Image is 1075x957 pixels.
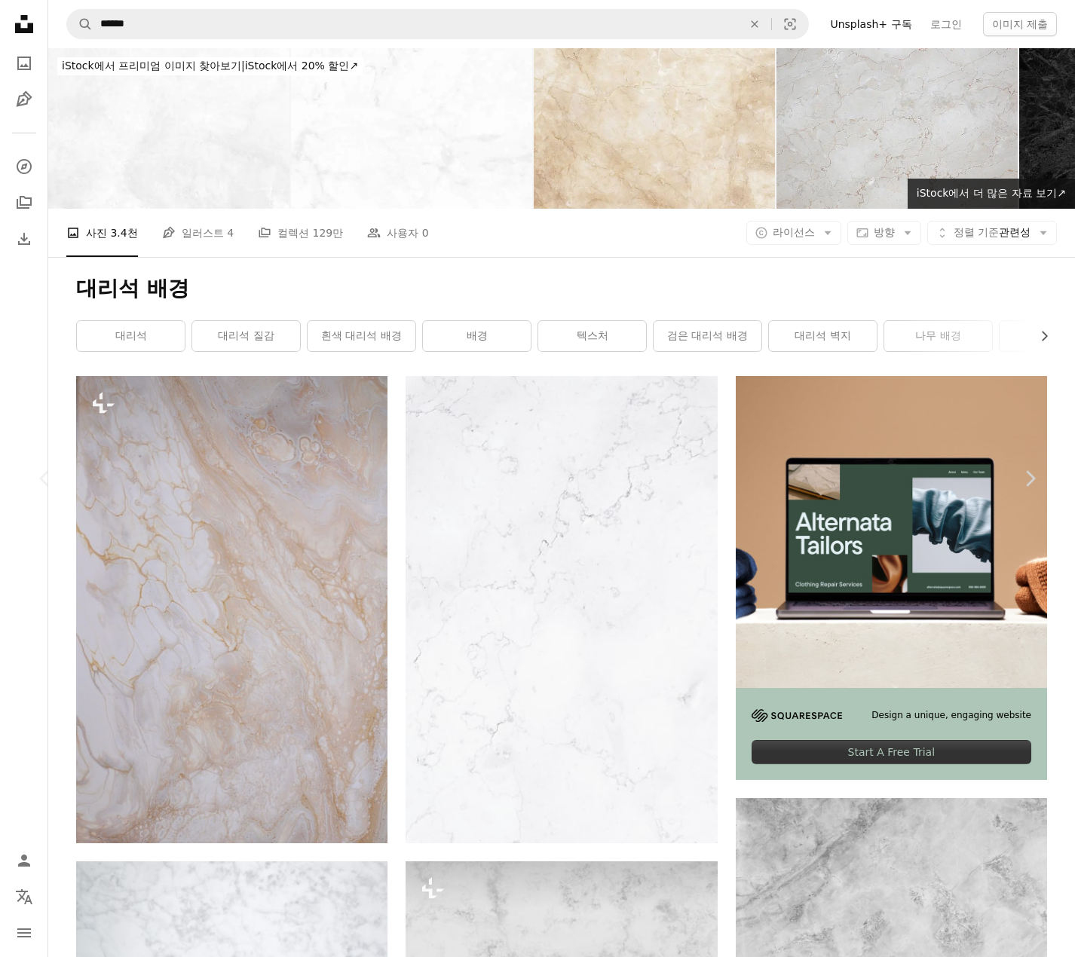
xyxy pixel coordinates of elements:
[48,48,372,84] a: iStock에서 프리미엄 이미지 찾아보기|iStock에서 20% 할인↗
[746,221,841,245] button: 라이선스
[162,209,234,257] a: 일러스트 4
[9,882,39,912] button: 언어
[954,225,1031,240] span: 관련성
[983,12,1057,36] button: 이미지 제출
[847,221,921,245] button: 방향
[534,48,775,209] img: 대리석 애니메이션 (XXXL
[917,187,1066,199] span: iStock에서 더 많은 자료 보기 ↗
[76,376,387,843] img: 흰색과 금색 대리석 조리대
[9,845,39,876] a: 로그인 / 가입
[66,9,809,39] form: 사이트 전체에서 이미지 찾기
[308,321,415,351] a: 흰색 대리석 배경
[258,209,343,257] a: 컬렉션 129만
[776,48,1018,209] img: 대리석 애니메이션 XXL
[871,709,1031,722] span: Design a unique, engaging website
[423,321,531,351] a: 배경
[9,151,39,182] a: 탐색
[9,224,39,254] a: 다운로드 내역
[773,226,815,238] span: 라이선스
[62,60,358,72] span: iStock에서 20% 할인 ↗
[884,321,992,351] a: 나무 배경
[367,209,428,257] a: 사용자 0
[752,709,842,722] img: file-1705255347840-230a6ab5bca9image
[9,188,39,218] a: 컬렉션
[9,84,39,115] a: 일러스트
[76,275,1047,302] h1: 대리석 배경
[313,225,344,241] span: 129만
[9,918,39,948] button: 메뉴
[76,603,387,616] a: 흰색과 금색 대리석 조리대
[538,321,646,351] a: 텍스처
[48,48,289,209] img: 대리석, 추상, 크리스마스, 화이트, 회색, 그런 지, 조직, 웨이브, 패턴, 눈, 얼음, 빙원, 언덕, 은, 겨울, 배경, 화필, 가벼운, 연필, 석탄, 갈겨 쓰다, 스케치...
[772,10,808,38] button: 시각적 검색
[654,321,761,351] a: 검은 대리석 배경
[736,376,1047,780] a: Design a unique, engaging websiteStart A Free Trial
[77,321,185,351] a: 대리석
[752,740,1031,764] div: Start A Free Trial
[1031,321,1047,351] button: 목록을 오른쪽으로 스크롤
[227,225,234,241] span: 4
[62,60,245,72] span: iStock에서 프리미엄 이미지 찾아보기 |
[908,179,1075,209] a: iStock에서 더 많은 자료 보기↗
[954,226,999,238] span: 정렬 기준
[927,221,1057,245] button: 정렬 기준관련성
[738,10,771,38] button: 삭제
[921,12,971,36] a: 로그인
[821,12,920,36] a: Unsplash+ 구독
[874,226,895,238] span: 방향
[985,406,1075,551] a: 다음
[422,225,429,241] span: 0
[406,603,717,616] a: 흰색 대리석 표면의 클로즈업
[736,376,1047,687] img: file-1707885205802-88dd96a21c72image
[192,321,300,351] a: 대리석 질감
[406,376,717,843] img: 흰색 대리석 표면의 클로즈업
[9,48,39,78] a: 사진
[67,10,93,38] button: Unsplash 검색
[769,321,877,351] a: 대리석 벽지
[291,48,532,209] img: White grey marble seamless glitter texture background, counter top view of tile stone floor in na...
